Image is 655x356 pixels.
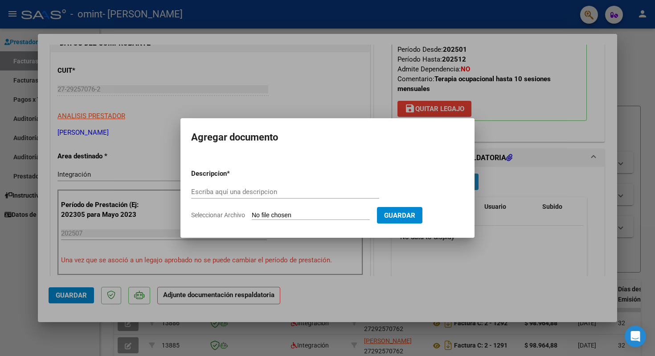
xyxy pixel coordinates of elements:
h2: Agregar documento [191,129,464,146]
span: Seleccionar Archivo [191,211,245,219]
button: Guardar [377,207,422,224]
div: Open Intercom Messenger [625,326,646,347]
span: Guardar [384,211,415,219]
p: Descripcion [191,169,273,179]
